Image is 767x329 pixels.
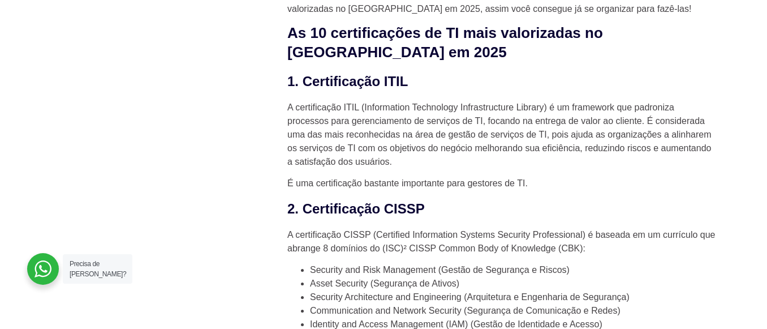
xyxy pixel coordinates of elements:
h3: 1. Certificação ITIL [287,71,717,92]
p: A certificação CISSP (Certified Information Systems Security Professional) é baseada em um curríc... [287,228,717,255]
p: A certificação ITIL (Information Technology Infrastructure Library) é um framework que padroniza ... [287,101,717,169]
span: Precisa de [PERSON_NAME]? [70,260,126,278]
li: Asset Security (Segurança de Ativos) [310,277,717,290]
h2: As 10 certificações de TI mais valorizadas no [GEOGRAPHIC_DATA] em 2025 [287,24,717,62]
h3: 2. Certificação CISSP [287,199,717,219]
li: Security Architecture and Engineering (Arquitetura e Engenharia de Segurança) [310,290,717,304]
li: Security and Risk Management (Gestão de Segurança e Riscos) [310,263,717,277]
li: Communication and Network Security (Segurança de Comunicação e Redes) [310,304,717,318]
iframe: Chat Widget [710,275,767,329]
p: É uma certificação bastante importante para gestores de TI. [287,177,717,190]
